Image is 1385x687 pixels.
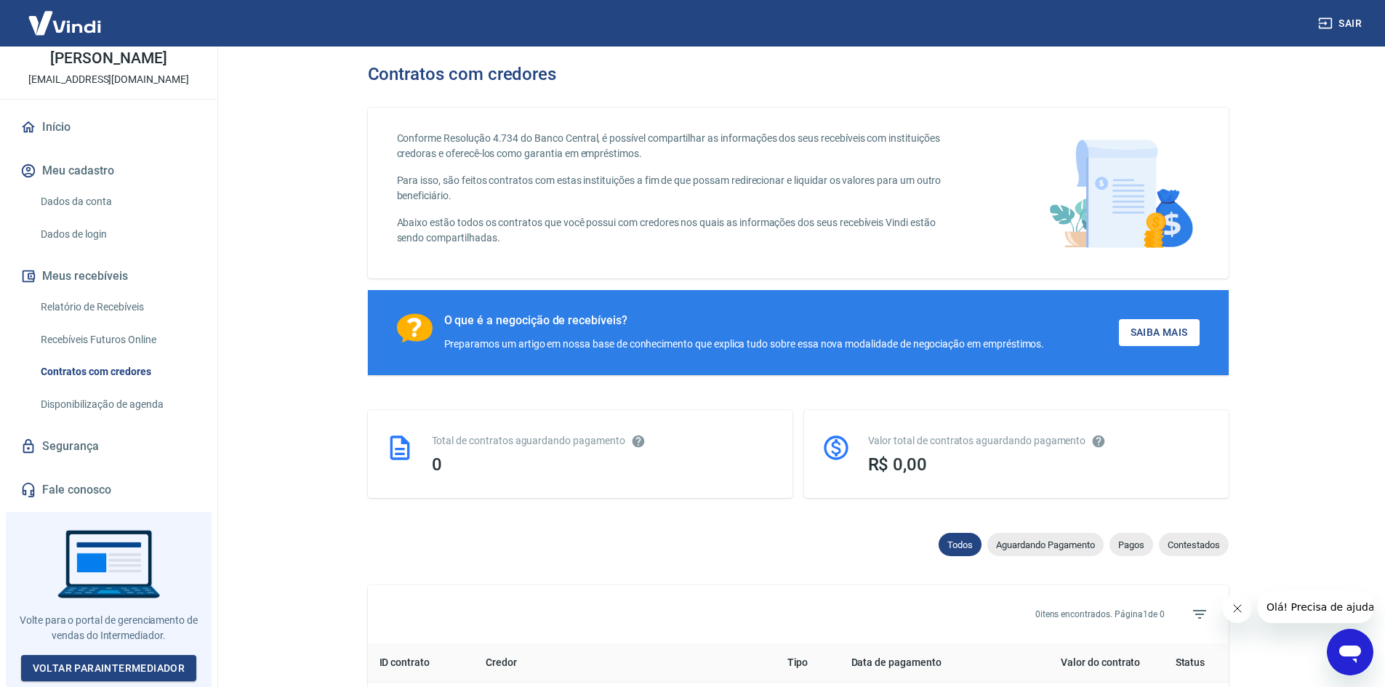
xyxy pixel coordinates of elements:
p: Para isso, são feitos contratos com estas instituições a fim de que possam redirecionar e liquida... [397,173,959,204]
div: Preparamos um artigo em nossa base de conhecimento que explica tudo sobre essa nova modalidade de... [444,337,1045,352]
span: Olá! Precisa de ajuda? [9,10,122,22]
div: Todos [939,533,981,556]
svg: O valor comprometido não se refere a pagamentos pendentes na Vindi e sim como garantia a outras i... [1091,434,1106,449]
a: Dados da conta [35,187,200,217]
th: ID contrato [368,643,475,683]
a: Segurança [17,430,200,462]
span: Pagos [1109,539,1153,550]
div: Pagos [1109,533,1153,556]
div: O que é a negocição de recebíveis? [444,313,1045,328]
iframe: Botão para abrir a janela de mensagens [1327,629,1373,675]
a: Dados de login [35,220,200,249]
iframe: Fechar mensagem [1223,594,1252,623]
a: Disponibilização de agenda [35,390,200,419]
th: Valor do contrato [1003,643,1152,683]
th: Credor [474,643,775,683]
span: Contestados [1159,539,1229,550]
span: R$ 0,00 [868,454,928,475]
img: Ícone com um ponto de interrogação. [397,313,433,343]
p: [PERSON_NAME] [50,51,166,66]
a: Recebíveis Futuros Online [35,325,200,355]
iframe: Mensagem da empresa [1258,591,1373,623]
th: Data de pagamento [840,643,1004,683]
div: Valor total de contratos aguardando pagamento [868,433,1211,449]
p: 0 itens encontrados. Página 1 de 0 [1035,608,1165,621]
a: Contratos com credores [35,357,200,387]
th: Status [1152,643,1228,683]
span: Filtros [1182,597,1217,632]
a: Relatório de Recebíveis [35,292,200,322]
svg: Esses contratos não se referem à Vindi, mas sim a outras instituições. [631,434,646,449]
button: Meus recebíveis [17,260,200,292]
div: 0 [432,454,775,475]
div: Contestados [1159,533,1229,556]
button: Meu cadastro [17,155,200,187]
a: Início [17,111,200,143]
div: Aguardando Pagamento [987,533,1104,556]
a: Voltar paraIntermediador [21,655,197,682]
span: Todos [939,539,981,550]
p: Abaixo estão todos os contratos que você possui com credores nos quais as informações dos seus re... [397,215,959,246]
a: Fale conosco [17,474,200,506]
p: [EMAIL_ADDRESS][DOMAIN_NAME] [28,72,189,87]
a: Saiba Mais [1119,319,1200,346]
span: Aguardando Pagamento [987,539,1104,550]
p: Conforme Resolução 4.734 do Banco Central, é possível compartilhar as informações dos seus recebí... [397,131,959,161]
th: Tipo [776,643,840,683]
h3: Contratos com credores [368,64,557,84]
div: Total de contratos aguardando pagamento [432,433,775,449]
button: Sair [1315,10,1368,37]
img: main-image.9f1869c469d712ad33ce.png [1042,131,1200,255]
img: Vindi [17,1,112,45]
